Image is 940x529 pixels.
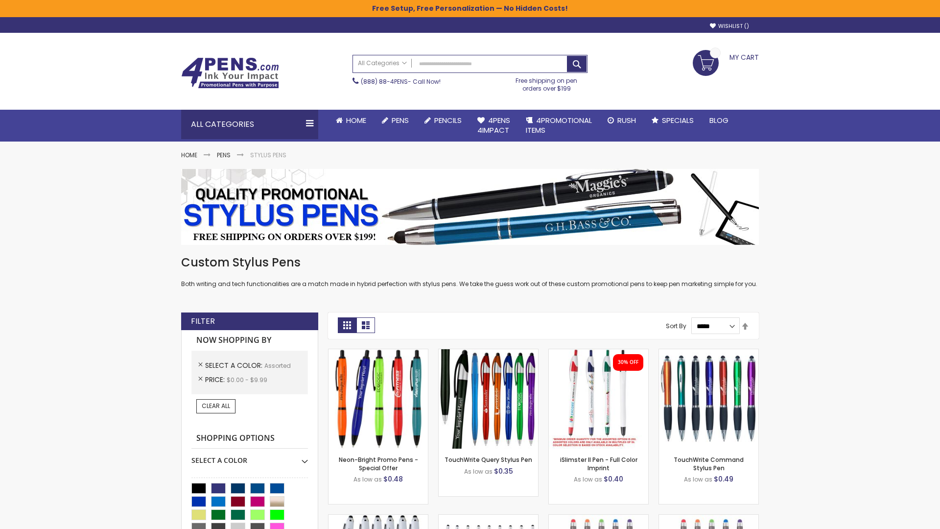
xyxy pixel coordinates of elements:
[328,110,374,131] a: Home
[618,359,638,366] div: 30% OFF
[191,316,215,327] strong: Filter
[181,169,759,245] img: Stylus Pens
[549,349,648,357] a: iSlimster II - Full Color-Assorted
[181,110,318,139] div: All Categories
[358,59,407,67] span: All Categories
[205,361,264,370] span: Select A Color
[709,115,728,125] span: Blog
[338,317,356,333] strong: Grid
[617,115,636,125] span: Rush
[383,474,403,484] span: $0.48
[549,349,648,449] img: iSlimster II - Full Color-Assorted
[439,349,538,357] a: TouchWrite Query Stylus Pen-Assorted
[417,110,470,131] a: Pencils
[227,376,267,384] span: $0.00 - $9.99
[549,514,648,523] a: Islander Softy Gel Pen with Stylus-Assorted
[714,474,733,484] span: $0.49
[264,361,291,370] span: Assorted
[439,349,538,449] img: TouchWrite Query Stylus Pen-Assorted
[191,428,308,449] strong: Shopping Options
[181,151,197,159] a: Home
[666,322,686,330] label: Sort By
[506,73,588,93] div: Free shipping on pen orders over $199
[526,115,592,135] span: 4PROMOTIONAL ITEMS
[202,402,230,410] span: Clear All
[346,115,366,125] span: Home
[329,349,428,357] a: Neon-Bright Promo Pens-Assorted
[684,475,712,483] span: As low as
[560,456,637,472] a: iSlimster II Pen - Full Color Imprint
[604,474,623,484] span: $0.40
[329,514,428,523] a: Kimberly Logo Stylus Pens-Assorted
[494,466,513,476] span: $0.35
[477,115,510,135] span: 4Pens 4impact
[250,151,286,159] strong: Stylus Pens
[710,23,749,30] a: Wishlist
[181,255,759,289] div: Both writing and tech functionalities are a match made in hybrid perfection with stylus pens. We ...
[434,115,462,125] span: Pencils
[217,151,231,159] a: Pens
[445,456,532,464] a: TouchWrite Query Stylus Pen
[181,57,279,89] img: 4Pens Custom Pens and Promotional Products
[205,375,227,385] span: Price
[191,330,308,351] strong: Now Shopping by
[574,475,602,483] span: As low as
[181,255,759,270] h1: Custom Stylus Pens
[644,110,702,131] a: Specials
[470,110,518,142] a: 4Pens4impact
[191,449,308,465] div: Select A Color
[702,110,736,131] a: Blog
[662,115,694,125] span: Specials
[464,467,493,476] span: As low as
[392,115,409,125] span: Pens
[600,110,644,131] a: Rush
[353,475,382,483] span: As low as
[659,349,758,449] img: TouchWrite Command Stylus Pen-Assorted
[329,349,428,449] img: Neon-Bright Promo Pens-Assorted
[353,55,412,72] a: All Categories
[196,399,235,413] a: Clear All
[439,514,538,523] a: Stiletto Advertising Stylus Pens-Assorted
[674,456,744,472] a: TouchWrite Command Stylus Pen
[374,110,417,131] a: Pens
[339,456,418,472] a: Neon-Bright Promo Pens - Special Offer
[361,77,408,86] a: (888) 88-4PENS
[659,514,758,523] a: Islander Softy Gel with Stylus - ColorJet Imprint-Assorted
[361,77,441,86] span: - Call Now!
[518,110,600,142] a: 4PROMOTIONALITEMS
[659,349,758,357] a: TouchWrite Command Stylus Pen-Assorted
